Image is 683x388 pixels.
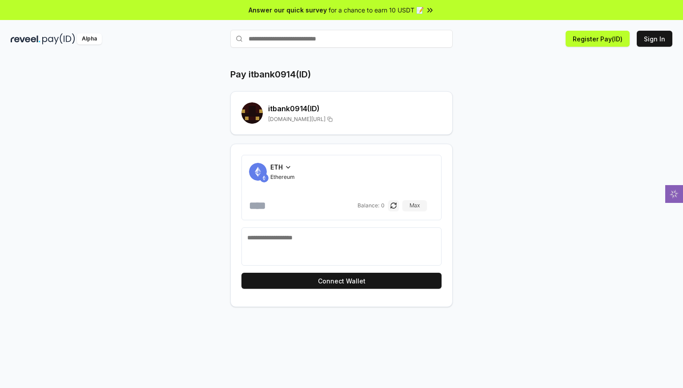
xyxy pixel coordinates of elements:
button: Connect Wallet [241,273,442,289]
div: Alpha [77,33,102,44]
span: for a chance to earn 10 USDT 📝 [329,5,424,15]
h2: itbank0914 (ID) [268,103,442,114]
img: reveel_dark [11,33,40,44]
button: Register Pay(ID) [566,31,630,47]
span: [DOMAIN_NAME][URL] [268,116,325,123]
button: Max [402,200,427,211]
span: ETH [270,162,283,172]
img: ETH.svg [260,174,269,182]
span: Balance: [358,202,379,209]
button: Sign In [637,31,672,47]
span: 0 [381,202,385,209]
span: Ethereum [270,174,295,181]
h1: Pay itbank0914(ID) [230,68,311,81]
span: Answer our quick survey [249,5,327,15]
img: pay_id [42,33,75,44]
